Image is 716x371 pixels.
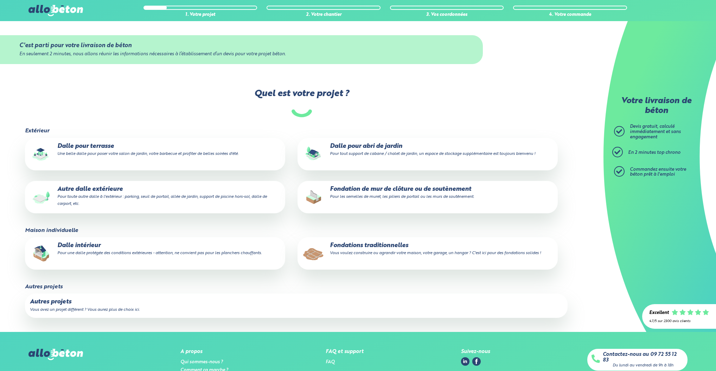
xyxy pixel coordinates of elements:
[326,349,364,355] div: FAQ et support
[302,242,553,256] p: Fondations traditionnelles
[330,195,474,199] small: Pour les semelles de muret, les piliers de portail ou les murs de soutènement.
[267,12,381,18] div: 2. Votre chantier
[326,360,335,364] a: FAQ
[302,143,325,165] img: final_use.values.garden_shed
[19,52,464,57] div: En seulement 2 minutes, nous allons réunir les informations nécessaires à l’établissement d’un de...
[630,167,686,177] span: Commandez ensuite votre béton prêt à l'emploi
[180,360,223,364] a: Qui sommes-nous ?
[330,152,535,156] small: Pour tout support de cabane / chalet de jardin, un espace de stockage supplémentaire est toujours...
[30,242,280,256] p: Dalle intérieur
[390,12,504,18] div: 3. Vos coordonnées
[25,284,63,290] legend: Autres projets
[28,5,83,16] img: allobéton
[30,298,563,306] p: Autres projets
[57,152,238,156] small: Une belle dalle pour poser votre salon de jardin, votre barbecue et profiter de belles soirées d'...
[513,12,627,18] div: 4. Votre commande
[628,150,680,155] span: En 2 minutes top chrono
[30,143,52,165] img: final_use.values.terrace
[25,227,78,234] legend: Maison individuelle
[603,352,683,363] a: Contactez-nous au 09 72 55 12 83
[30,242,52,265] img: final_use.values.inside_slab
[57,251,262,255] small: Pour une dalle protégée des conditions extérieures - attention, ne convient pas pour les plancher...
[613,363,673,368] div: Du lundi au vendredi de 9h à 18h
[24,89,580,117] label: Quel est votre projet ?
[30,186,52,208] img: final_use.values.outside_slab
[25,128,49,134] legend: Extérieur
[302,242,325,265] img: final_use.values.traditional_fundations
[30,186,280,207] p: Autre dalle extérieure
[143,12,257,18] div: 1. Votre projet
[30,143,280,157] p: Dalle pour terrasse
[302,186,553,200] p: Fondation de mur de clôture ou de soutènement
[302,186,325,208] img: final_use.values.closing_wall_fundation
[28,349,83,360] img: allobéton
[649,310,669,316] div: Excellent
[180,349,228,355] div: A propos
[19,42,464,49] div: C'est parti pour votre livraison de béton
[653,344,708,363] iframe: Help widget launcher
[302,143,553,157] p: Dalle pour abri de jardin
[630,124,681,139] span: Devis gratuit, calculé immédiatement et sans engagement
[616,96,697,116] p: Votre livraison de béton
[30,308,140,312] small: Vous avez un projet différent ? Vous aurez plus de choix ici.
[330,251,541,255] small: Vous voulez construire ou agrandir votre maison, votre garage, un hangar ? C'est ici pour des fon...
[461,349,490,355] div: Suivez-nous
[649,319,709,323] div: 4.7/5 sur 2300 avis clients
[57,195,267,206] small: Pour toute autre dalle à l'extérieur : parking, seuil de portail, allée de jardin, support de pis...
